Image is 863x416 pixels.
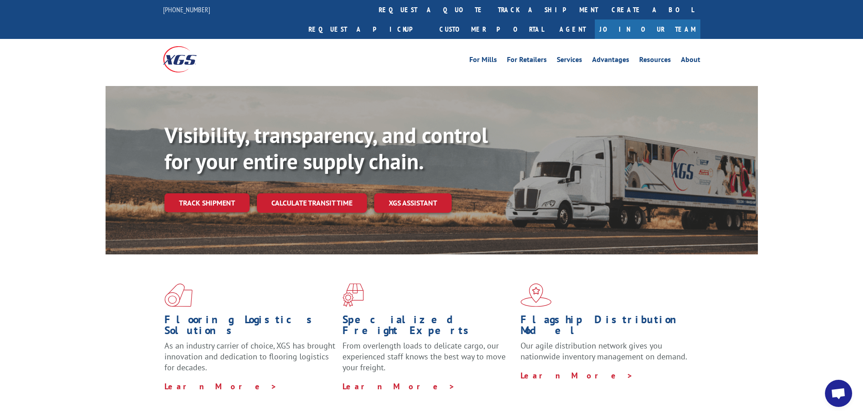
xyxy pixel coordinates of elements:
img: xgs-icon-flagship-distribution-model-red [521,283,552,307]
a: Learn More > [521,370,633,381]
span: Our agile distribution network gives you nationwide inventory management on demand. [521,340,687,362]
a: Join Our Team [595,19,700,39]
img: xgs-icon-focused-on-flooring-red [342,283,364,307]
a: Learn More > [342,381,455,392]
b: Visibility, transparency, and control for your entire supply chain. [164,121,488,175]
a: Services [557,56,582,66]
a: For Mills [469,56,497,66]
h1: Flooring Logistics Solutions [164,314,336,340]
div: Open chat [825,380,852,407]
h1: Flagship Distribution Model [521,314,692,340]
a: Agent [550,19,595,39]
a: About [681,56,700,66]
img: xgs-icon-total-supply-chain-intelligence-red [164,283,193,307]
a: [PHONE_NUMBER] [163,5,210,14]
p: From overlength loads to delicate cargo, our experienced staff knows the best way to move your fr... [342,340,514,381]
span: As an industry carrier of choice, XGS has brought innovation and dedication to flooring logistics... [164,340,335,373]
a: Request a pickup [302,19,433,39]
a: Track shipment [164,193,250,212]
a: Advantages [592,56,629,66]
a: Calculate transit time [257,193,367,213]
a: Customer Portal [433,19,550,39]
a: Resources [639,56,671,66]
a: XGS ASSISTANT [374,193,452,213]
a: For Retailers [507,56,547,66]
a: Learn More > [164,381,277,392]
h1: Specialized Freight Experts [342,314,514,340]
